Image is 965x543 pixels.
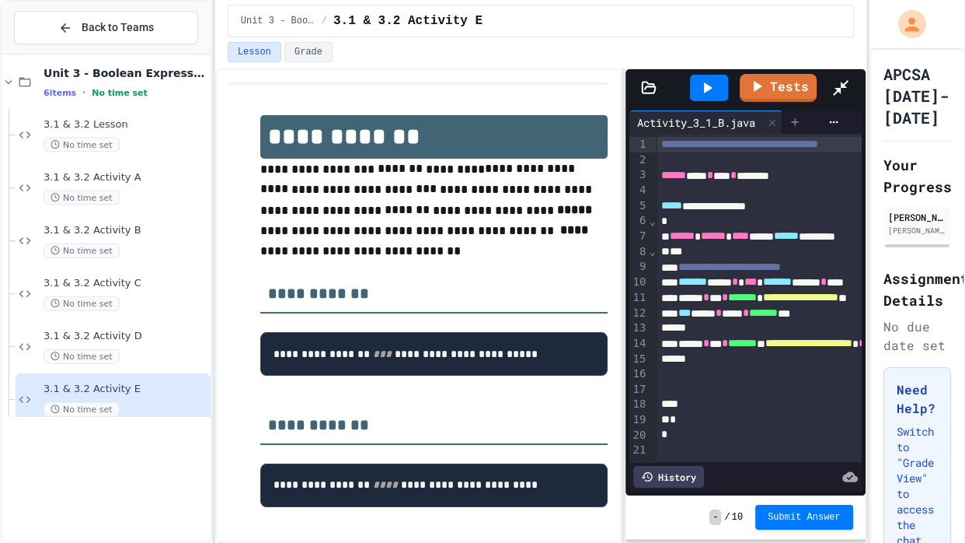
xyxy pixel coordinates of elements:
div: 7 [629,229,649,244]
span: Fold line [648,245,656,257]
button: Lesson [228,42,281,62]
div: Activity_3_1_B.java [629,114,763,131]
div: 18 [629,397,649,412]
span: / [322,15,327,27]
h3: Need Help? [897,380,938,418]
span: No time set [44,243,120,258]
div: 13 [629,321,649,336]
span: - [709,510,721,525]
div: No due date set [883,317,951,355]
span: No time set [92,88,148,98]
div: 5 [629,198,649,214]
div: Activity_3_1_B.java [629,110,782,134]
div: 17 [629,382,649,398]
div: [PERSON_NAME] [888,210,946,224]
div: 20 [629,428,649,443]
button: Submit Answer [755,505,853,530]
div: History [633,466,704,488]
span: No time set [44,138,120,152]
span: 3.1 & 3.2 Activity A [44,171,207,184]
span: 3.1 & 3.2 Activity E [333,12,482,30]
div: 1 [629,137,649,152]
div: 6 [629,213,649,229]
span: 6 items [44,88,76,98]
span: Submit Answer [768,511,841,524]
div: 11 [629,290,649,306]
div: 12 [629,306,649,321]
span: Unit 3 - Boolean Expressions [44,66,207,80]
h2: Your Progress [883,154,951,198]
a: Tests [740,74,817,102]
h2: Assignment Details [883,268,951,311]
div: 14 [629,336,649,352]
div: 8 [629,244,649,260]
div: 3 [629,167,649,183]
div: 9 [629,259,649,275]
span: 10 [732,511,743,524]
span: • [82,86,85,99]
button: Back to Teams [14,11,198,44]
span: 3.1 & 3.2 Lesson [44,118,207,131]
div: 10 [629,275,649,290]
div: 16 [629,366,649,382]
div: 19 [629,412,649,428]
span: Fold line [648,215,656,227]
div: 21 [629,443,649,458]
span: No time set [44,402,120,417]
div: 15 [629,352,649,367]
span: 3.1 & 3.2 Activity B [44,224,207,237]
span: No time set [44,296,120,311]
span: 3.1 & 3.2 Activity D [44,330,207,343]
h1: APCSA [DATE]-[DATE] [883,63,951,128]
div: [PERSON_NAME][EMAIL_ADDRESS][DOMAIN_NAME] [888,225,946,236]
div: 4 [629,183,649,198]
div: 2 [629,152,649,168]
span: Back to Teams [82,19,154,36]
span: No time set [44,349,120,364]
span: No time set [44,191,120,205]
span: Unit 3 - Boolean Expressions [241,15,315,27]
span: 3.1 & 3.2 Activity E [44,383,207,396]
span: 3.1 & 3.2 Activity C [44,277,207,290]
div: My Account [882,6,930,42]
button: Grade [284,42,333,62]
span: / [724,511,730,524]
